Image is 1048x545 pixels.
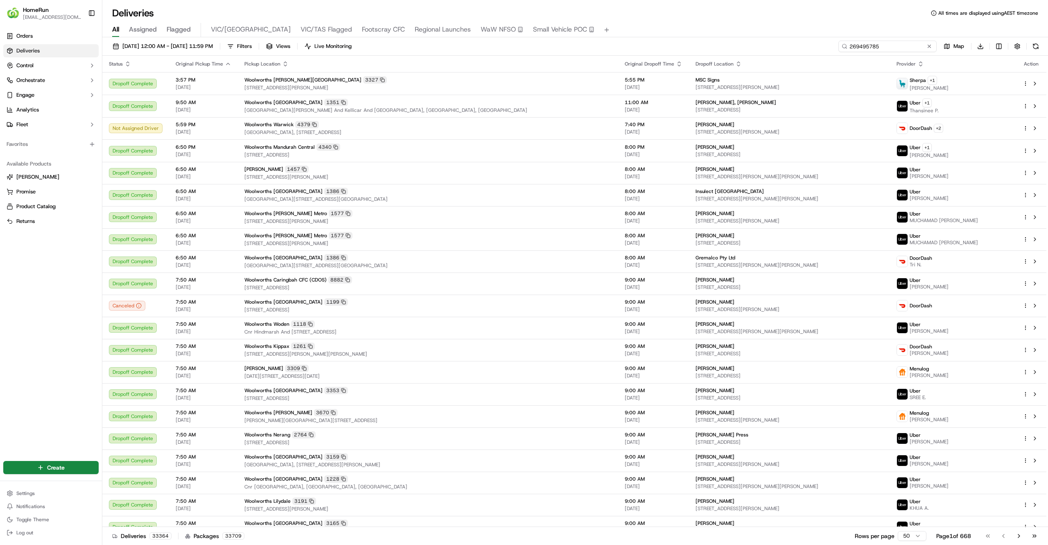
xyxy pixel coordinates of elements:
span: Woolworths [PERSON_NAME] [244,409,312,416]
img: HomeRun [7,7,20,20]
button: Filters [224,41,255,52]
span: [DATE] [176,262,231,268]
span: 7:50 AM [176,321,231,327]
div: 1386 [324,188,348,195]
span: 9:00 AM [625,365,682,372]
span: Provider [897,61,916,67]
span: Uber [910,188,921,195]
span: 9:00 AM [625,387,682,394]
span: [DATE] [625,84,682,91]
span: [GEOGRAPHIC_DATA][STREET_ADDRESS][GEOGRAPHIC_DATA] [244,262,612,269]
span: [DATE] [625,151,682,158]
span: Sherpa [910,77,926,84]
span: Woolworths Woden [244,321,289,327]
span: [PERSON_NAME] [910,284,949,290]
span: [STREET_ADDRESS][PERSON_NAME] [696,84,883,91]
img: uber-new-logo.jpeg [897,433,908,444]
span: [PERSON_NAME] [696,277,734,283]
span: [DATE] [625,107,682,113]
span: Original Pickup Time [176,61,223,67]
span: 9:00 AM [625,343,682,350]
span: All [112,25,119,34]
button: Control [3,59,99,72]
a: [PERSON_NAME] [7,173,95,181]
span: Menulog [910,410,929,416]
span: [PERSON_NAME] [910,416,949,423]
span: [DATE] [176,107,231,113]
span: [DATE] [625,417,682,423]
span: Orders [16,32,33,40]
div: 3670 [314,409,338,416]
span: [PERSON_NAME] [910,152,949,159]
a: Orders [3,30,99,43]
span: [STREET_ADDRESS][PERSON_NAME] [244,174,612,180]
span: 7:50 AM [176,277,231,283]
span: 7:50 AM [176,387,231,394]
span: [DATE] [176,417,231,423]
button: Engage [3,89,99,102]
span: Uber [910,211,921,217]
span: Orchestrate [16,77,45,84]
span: [STREET_ADDRESS] [244,284,612,291]
div: 1577 [329,232,352,239]
span: [STREET_ADDRESS] [244,307,612,313]
span: Create [47,463,65,472]
img: Brigitte Vinadas [8,120,21,133]
span: [DATE] [176,284,231,291]
span: 7:50 AM [176,409,231,416]
span: Engage [16,91,34,99]
div: 1261 [291,343,315,350]
span: [STREET_ADDRESS] [696,372,883,379]
img: uber-new-logo.jpeg [897,477,908,488]
span: 8:00 AM [625,188,682,195]
span: 8:00 AM [625,254,682,261]
span: [STREET_ADDRESS][PERSON_NAME] [244,84,612,91]
span: Woolworths [PERSON_NAME] Metro [244,210,327,217]
img: uber-new-logo.jpeg [897,278,908,289]
span: 8:00 AM [625,232,682,239]
img: doordash_logo_v2.png [897,123,908,134]
span: 6:50 AM [176,188,231,195]
span: Toggle Theme [16,516,49,523]
span: • [68,127,71,134]
span: [DATE] [625,306,682,313]
span: [STREET_ADDRESS][PERSON_NAME] [696,306,883,313]
button: [PERSON_NAME] [3,170,99,184]
span: 6:50 AM [176,210,231,217]
button: Returns [3,215,99,228]
img: 1736555255976-a54dd68f-1ca7-489b-9aae-adbdc363a1c4 [16,128,23,134]
div: Favorites [3,138,99,151]
span: Notifications [16,503,45,510]
span: [DATE] [72,127,89,134]
button: +2 [934,124,943,133]
h1: Deliveries [112,7,154,20]
span: [STREET_ADDRESS][PERSON_NAME] [244,218,612,225]
span: [GEOGRAPHIC_DATA][STREET_ADDRESS][GEOGRAPHIC_DATA] [244,196,612,202]
span: Product Catalog [16,203,56,210]
span: [DATE] [625,395,682,401]
p: Welcome 👋 [8,33,149,46]
div: 8882 [328,276,352,284]
span: [DATE] [176,151,231,158]
span: Woolworths Mandurah Central [244,144,315,150]
span: [PERSON_NAME] [910,173,949,179]
span: [STREET_ADDRESS][PERSON_NAME][PERSON_NAME] [244,351,612,357]
span: DoorDash [910,302,932,309]
span: Uber [910,144,921,151]
span: [STREET_ADDRESS][PERSON_NAME] [696,218,883,224]
div: 3327 [363,76,387,84]
a: Powered byPylon [58,203,99,210]
span: 9:00 AM [625,321,682,327]
span: [PERSON_NAME] [25,127,66,134]
div: 3309 [285,365,309,372]
button: [EMAIL_ADDRESS][DOMAIN_NAME] [23,14,81,20]
div: 📗 [8,184,15,191]
div: 1386 [324,254,348,261]
button: Toggle Theme [3,514,99,525]
span: Uber [910,166,921,173]
img: doordash_logo_v2.png [897,256,908,267]
span: [DATE] [176,129,231,135]
span: [STREET_ADDRESS] [244,152,612,158]
button: Start new chat [139,81,149,91]
span: [PERSON_NAME] [696,121,734,128]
